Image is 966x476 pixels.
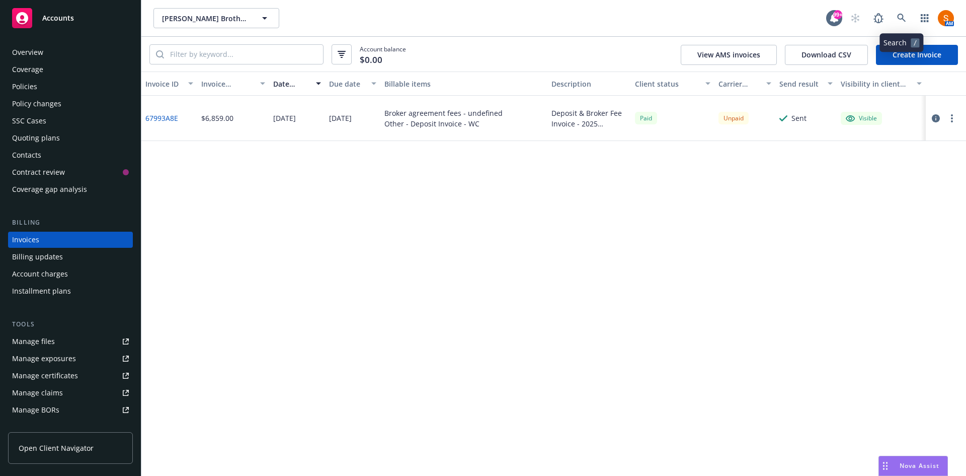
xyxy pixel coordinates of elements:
button: Due date [325,72,381,96]
a: Policies [8,79,133,95]
div: Contacts [12,147,41,163]
a: Account charges [8,266,133,282]
a: Overview [8,44,133,60]
a: Installment plans [8,283,133,299]
div: 99+ [833,10,842,19]
a: Policy changes [8,96,133,112]
div: Contract review [12,164,65,180]
div: Account charges [12,266,68,282]
div: Description [551,79,627,89]
div: Due date [329,79,366,89]
button: Invoice ID [141,72,197,96]
div: Overview [12,44,43,60]
div: Visible [846,114,877,123]
img: photo [938,10,954,26]
span: $0.00 [360,53,382,66]
a: Coverage gap analysis [8,181,133,197]
button: Date issued [269,72,325,96]
div: [DATE] [329,113,352,123]
a: Search [892,8,912,28]
div: Deposit & Broker Fee Invoice - 2025 Workers Compensation [551,108,627,129]
div: Tools [8,319,133,329]
button: Send result [775,72,837,96]
div: Coverage gap analysis [12,181,87,197]
a: Create Invoice [876,45,958,65]
a: Start snowing [845,8,865,28]
button: [PERSON_NAME] Brothers Enterprises Inc. [153,8,279,28]
div: Manage certificates [12,368,78,384]
div: Paid [635,112,657,124]
a: Switch app [915,8,935,28]
a: Manage files [8,333,133,350]
a: Quoting plans [8,130,133,146]
a: Manage certificates [8,368,133,384]
button: Carrier status [714,72,776,96]
button: Invoice amount [197,72,270,96]
div: Invoice amount [201,79,255,89]
div: Billable items [384,79,543,89]
a: SSC Cases [8,113,133,129]
div: Invoice ID [145,79,182,89]
span: Nova Assist [900,461,939,470]
div: Policies [12,79,37,95]
span: Accounts [42,14,74,22]
div: Invoices [12,232,39,248]
button: View AMS invoices [681,45,777,65]
div: [DATE] [273,113,296,123]
div: Installment plans [12,283,71,299]
div: Summary of insurance [12,419,89,435]
input: Filter by keyword... [164,45,323,64]
div: Other - Deposit Invoice - WC [384,118,503,129]
div: Carrier status [718,79,761,89]
svg: Search [156,50,164,58]
div: Billing [8,218,133,228]
a: Contract review [8,164,133,180]
button: Nova Assist [878,456,948,476]
span: Account balance [360,45,406,63]
button: Description [547,72,631,96]
div: Manage files [12,333,55,350]
span: Open Client Navigator [19,443,94,453]
div: Billing updates [12,249,63,265]
div: Policy changes [12,96,61,112]
button: Client status [631,72,714,96]
div: Send result [779,79,822,89]
div: Drag to move [879,456,892,475]
button: Download CSV [785,45,868,65]
a: Manage claims [8,385,133,401]
div: SSC Cases [12,113,46,129]
a: Accounts [8,4,133,32]
a: Summary of insurance [8,419,133,435]
a: Manage exposures [8,351,133,367]
div: Manage BORs [12,402,59,418]
a: 67993A8E [145,113,178,123]
div: Visibility in client dash [841,79,911,89]
a: Billing updates [8,249,133,265]
div: Date issued [273,79,310,89]
div: Manage exposures [12,351,76,367]
a: Contacts [8,147,133,163]
div: Client status [635,79,699,89]
a: Report a Bug [868,8,889,28]
span: [PERSON_NAME] Brothers Enterprises Inc. [162,13,249,24]
a: Invoices [8,232,133,248]
button: Visibility in client dash [837,72,926,96]
div: Broker agreement fees - undefined [384,108,503,118]
div: Unpaid [718,112,749,124]
div: $6,859.00 [201,113,233,123]
a: Manage BORs [8,402,133,418]
div: Quoting plans [12,130,60,146]
div: Sent [791,113,807,123]
a: Coverage [8,61,133,78]
button: Billable items [380,72,547,96]
div: Coverage [12,61,43,78]
div: Manage claims [12,385,63,401]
